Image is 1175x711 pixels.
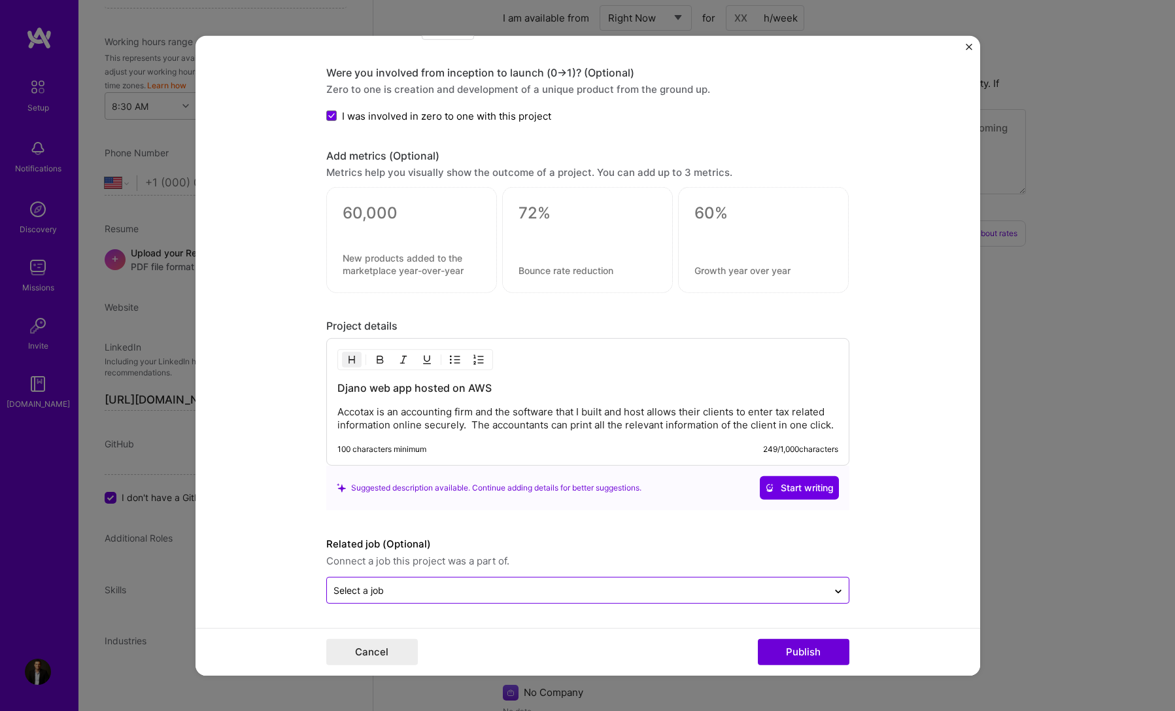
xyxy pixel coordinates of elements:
[326,149,849,163] div: Add metrics (Optional)
[337,406,838,432] p: Accotax is an accounting firm and the software that I built and host allows their clients to ente...
[333,583,384,597] div: Select a job
[337,481,641,494] div: Suggested description available. Continue adding details for better suggestions.
[765,481,834,494] span: Start writing
[375,355,385,365] img: Bold
[760,476,839,500] button: Start writing
[337,483,346,493] i: icon SuggestedTeams
[366,352,366,368] img: Divider
[758,639,849,665] button: Publish
[398,355,409,365] img: Italic
[326,65,849,79] div: Were you involved from inception to launch (0 -> 1)? (Optional)
[966,43,972,57] button: Close
[765,483,774,493] i: icon CrystalBallWhite
[326,553,849,569] span: Connect a job this project was a part of.
[326,639,418,665] button: Cancel
[326,82,849,95] div: Zero to one is creation and development of a unique product from the ground up.
[450,355,460,365] img: UL
[326,536,849,552] label: Related job (Optional)
[422,355,432,365] img: Underline
[473,355,484,365] img: OL
[326,165,849,179] div: Metrics help you visually show the outcome of a project. You can add up to 3 metrics.
[337,381,838,395] h3: Djano web app hosted on AWS
[326,12,849,39] div: team members.
[342,109,551,122] span: I was involved in zero to one with this project
[326,319,849,333] div: Project details
[347,355,357,365] img: Heading
[337,444,426,455] div: 100 characters minimum
[763,444,838,455] div: 249 / 1,000 characters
